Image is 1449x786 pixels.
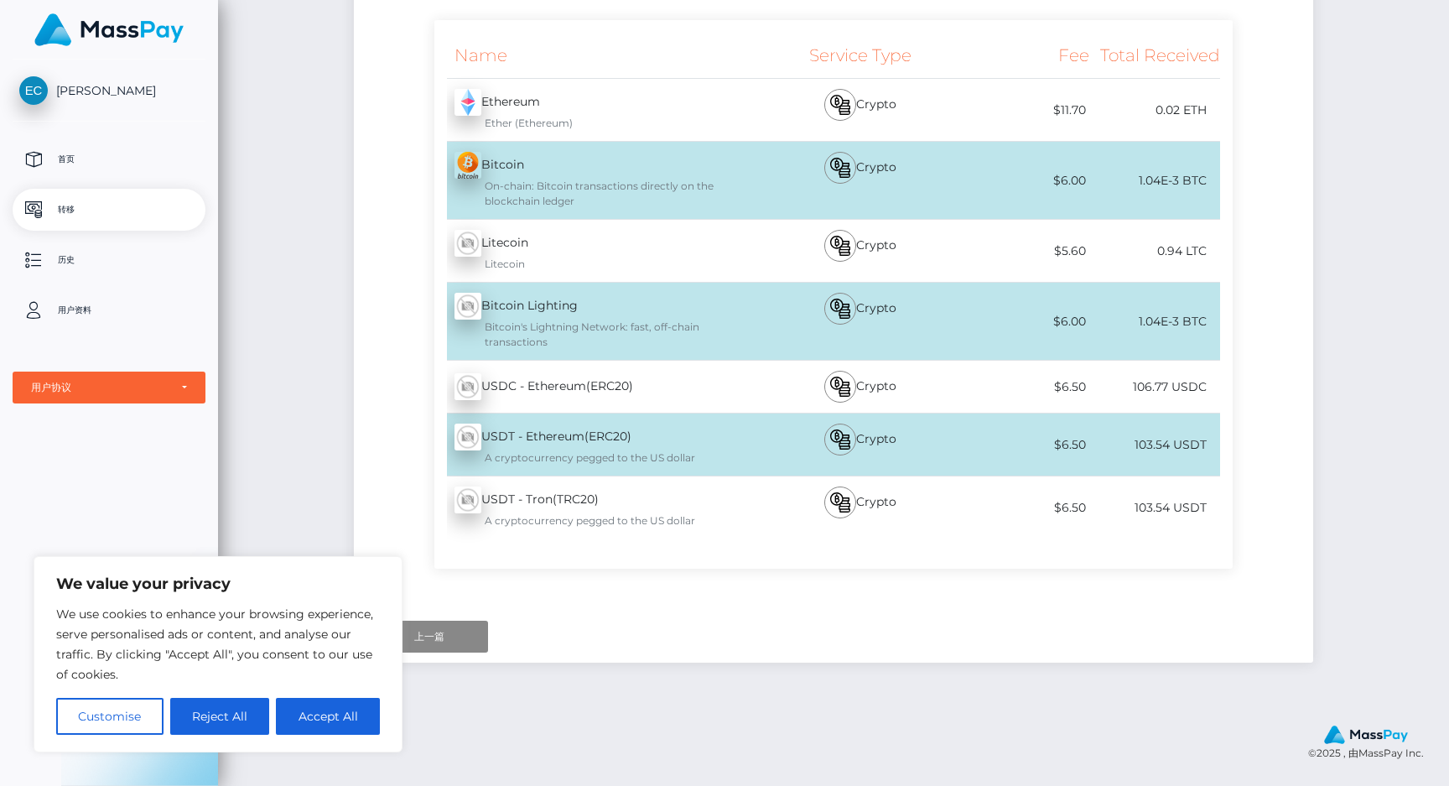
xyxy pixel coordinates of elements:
[454,513,762,528] div: A cryptocurrency pegged to the US dollar
[434,283,762,360] div: Bitcoin Lighting
[761,361,958,413] div: Crypto
[13,289,205,331] a: 用户资料
[454,257,762,272] div: Litecoin
[1089,91,1220,129] div: 0.02 ETH
[434,476,762,539] div: USDT - Tron(TRC20)
[170,698,270,735] button: Reject All
[19,298,199,323] p: 用户资料
[454,152,481,179] img: zxlM9hkiQ1iKKYMjuOruv9zc3NfAFPM+lQmnX+Hwj+0b3s+QqDAAAAAElFTkSuQmCC
[761,220,958,282] div: Crypto
[958,33,1089,78] div: Fee
[31,381,169,394] div: 用户协议
[958,232,1089,270] div: $5.60
[13,239,205,281] a: 历史
[830,95,850,115] img: bitcoin.svg
[34,13,184,46] img: MassPay
[13,83,205,98] span: [PERSON_NAME]
[19,247,199,273] p: 历史
[1089,368,1220,406] div: 106.77 USDC
[761,283,958,360] div: Crypto
[19,197,199,222] p: 转移
[454,320,762,350] div: Bitcoin's Lightning Network: fast, off-chain transactions
[56,698,164,735] button: Customise
[454,89,481,116] img: z+HV+S+XklAdAAAAABJRU5ErkJggg==
[454,230,481,257] img: wMhJQYtZFAryAAAAABJRU5ErkJggg==
[454,293,481,320] img: wMhJQYtZFAryAAAAABJRU5ErkJggg==
[454,450,762,466] div: A cryptocurrency pegged to the US dollar
[1089,33,1220,78] div: Total Received
[958,426,1089,464] div: $6.50
[454,424,481,450] img: wMhJQYtZFAryAAAAABJRU5ErkJggg==
[56,604,380,684] p: We use cookies to enhance your browsing experience, serve personalised ads or content, and analys...
[958,489,1089,527] div: $6.50
[958,91,1089,129] div: $11.70
[13,189,205,231] a: 转移
[830,492,850,513] img: bitcoin.svg
[958,368,1089,406] div: $6.50
[434,79,762,141] div: Ethereum
[434,220,762,282] div: Litecoin
[830,377,850,397] img: bitcoin.svg
[1089,303,1220,341] div: 1.04E-3 BTC
[454,373,481,400] img: wMhJQYtZFAryAAAAABJRU5ErkJggg==
[761,142,958,219] div: Crypto
[761,414,958,476] div: Crypto
[830,299,850,319] img: bitcoin.svg
[958,303,1089,341] div: $6.00
[830,429,850,450] img: bitcoin.svg
[1089,426,1220,464] div: 103.54 USDT
[454,116,762,131] div: Ether (Ethereum)
[761,79,958,141] div: Crypto
[434,33,762,78] div: Name
[1089,162,1220,200] div: 1.04E-3 BTC
[56,574,380,594] p: We value your privacy
[276,698,380,735] button: Accept All
[13,138,205,180] a: 首页
[761,33,958,78] div: Service Type
[1089,489,1220,527] div: 103.54 USDT
[1324,726,1408,744] img: MassPay
[830,236,850,256] img: bitcoin.svg
[19,147,199,172] p: 首页
[454,487,481,513] img: wMhJQYtZFAryAAAAABJRU5ErkJggg==
[761,476,958,539] div: Crypto
[13,372,205,403] button: 用户协议
[434,363,762,410] div: USDC - Ethereum(ERC20)
[1308,725,1436,762] div: © 2025 , 由MassPay Inc.
[830,158,850,178] img: bitcoin.svg
[434,414,762,476] div: USDT - Ethereum(ERC20)
[34,556,402,752] div: We value your privacy
[371,621,488,653] input: 上一篇
[958,162,1089,200] div: $6.00
[1089,232,1220,270] div: 0.94 LTC
[454,179,762,209] div: On-chain: Bitcoin transactions directly on the blockchain ledger
[434,142,762,219] div: Bitcoin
